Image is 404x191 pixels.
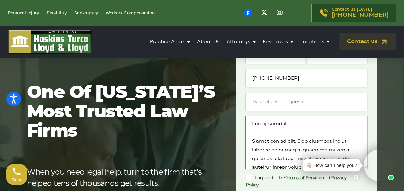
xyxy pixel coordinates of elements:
[306,162,357,169] div: 👋🏼 How can I help you?
[285,176,321,180] a: Terms of Service
[332,12,389,18] span: [PHONE_NUMBER]
[106,11,155,15] a: Workers Compensation
[47,11,67,15] a: Disability
[27,83,215,141] h1: One of [US_STATE]’s most trusted law firms
[332,7,389,18] p: Contact us [DATE]
[245,174,357,188] label: I agree to the and
[339,33,396,50] a: Contact us
[195,33,221,51] a: About Us
[311,4,396,22] a: Contact us [DATE][PHONE_NUMBER]
[12,178,22,181] span: Call us
[225,33,257,51] a: Attorneys
[349,170,363,184] a: Open chat
[298,33,331,51] a: Locations
[74,11,98,15] a: Bankruptcy
[8,30,92,54] img: logo
[261,33,295,51] a: Resources
[245,93,367,111] input: Type of case or question
[8,11,39,15] a: Personal Injury
[245,69,367,87] input: Phone*
[27,167,215,189] p: When you need legal help, turn to the firm that’s helped tens of thousands get results.
[148,33,192,51] a: Practice Areas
